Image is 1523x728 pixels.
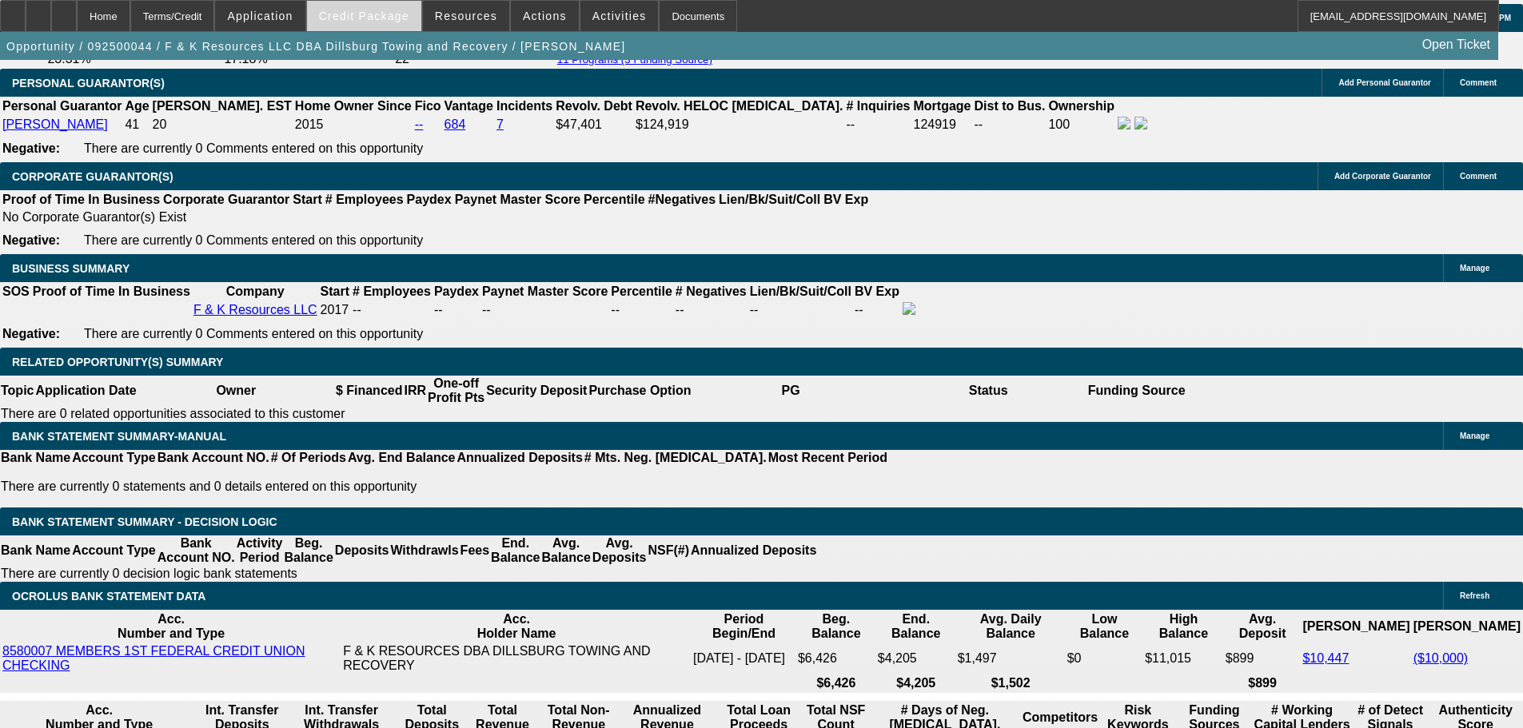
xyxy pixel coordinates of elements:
td: $0 [1066,643,1143,674]
b: Paynet Master Score [482,284,608,298]
td: -- [974,116,1047,133]
th: Security Deposit [485,376,588,406]
span: PERSONAL GUARANTOR(S) [12,77,165,90]
td: $899 [1225,643,1301,674]
b: # Negatives [676,284,747,298]
b: Start [321,284,349,298]
th: Acc. Holder Name [342,611,691,642]
b: Mortgage [914,99,971,113]
a: -- [415,117,424,131]
th: Bank Account NO. [157,535,236,566]
b: Vantage [445,99,493,113]
th: NSF(#) [647,535,690,566]
img: facebook-icon.png [903,302,915,315]
th: Avg. Daily Balance [957,611,1065,642]
th: Avg. End Balance [347,450,457,466]
b: Personal Guarantor [2,99,122,113]
th: $4,205 [877,675,955,691]
b: [PERSON_NAME]. EST [153,99,292,113]
span: Activities [592,10,647,22]
b: # Employees [353,284,431,298]
td: $47,401 [555,116,633,133]
b: Corporate Guarantor [163,193,289,206]
b: Ownership [1048,99,1114,113]
b: BV Exp [823,193,868,206]
a: F & K Resources LLC [193,303,317,316]
td: 2017 [320,301,350,319]
td: [DATE] - [DATE] [692,643,795,674]
th: End. Balance [490,535,540,566]
span: Add Corporate Guarantor [1334,172,1431,181]
b: Age [125,99,149,113]
td: -- [433,301,480,319]
td: 100 [1047,116,1115,133]
span: Add Personal Guarantor [1338,78,1431,87]
b: # Employees [325,193,404,206]
th: Beg. Balance [797,611,875,642]
b: Home Owner Since [295,99,412,113]
b: Percentile [611,284,672,298]
span: Opportunity / 092500044 / F & K Resources LLC DBA Dillsburg Towing and Recovery / [PERSON_NAME] [6,40,625,53]
th: Purchase Option [588,376,692,406]
th: Annualized Deposits [690,535,817,566]
th: End. Balance [877,611,955,642]
a: 684 [445,117,466,131]
b: Negative: [2,327,60,340]
b: Revolv. HELOC [MEDICAL_DATA]. [636,99,843,113]
button: Resources [423,1,509,31]
th: $6,426 [797,675,875,691]
th: Annualized Deposits [456,450,583,466]
th: Proof of Time In Business [2,192,161,208]
span: There are currently 0 Comments entered on this opportunity [84,327,423,340]
td: -- [854,301,900,319]
span: There are currently 0 Comments entered on this opportunity [84,141,423,155]
span: Manage [1460,264,1489,273]
span: 2015 [295,117,324,131]
td: 41 [124,116,150,133]
th: Withdrawls [389,535,459,566]
span: RELATED OPPORTUNITY(S) SUMMARY [12,356,223,368]
td: $4,205 [877,643,955,674]
th: Avg. Deposits [592,535,648,566]
span: There are currently 0 Comments entered on this opportunity [84,233,423,247]
span: Resources [435,10,497,22]
th: Account Type [71,535,157,566]
b: Fico [415,99,441,113]
b: Paynet Master Score [455,193,580,206]
div: -- [611,303,672,317]
b: #Negatives [648,193,716,206]
span: Comment [1460,78,1497,87]
th: # Of Periods [270,450,347,466]
th: Status [890,376,1087,406]
th: Activity Period [236,535,284,566]
a: [PERSON_NAME] [2,117,108,131]
td: F & K RESOURCES DBA DILLSBURG TOWING AND RECOVERY [342,643,691,674]
th: Fees [460,535,490,566]
th: [PERSON_NAME] [1302,611,1410,642]
th: [PERSON_NAME] [1413,611,1521,642]
th: Owner [138,376,335,406]
th: Proof of Time In Business [32,284,191,300]
td: 20 [152,116,293,133]
span: OCROLUS BANK STATEMENT DATA [12,590,205,603]
img: facebook-icon.png [1118,117,1130,129]
span: Actions [523,10,567,22]
th: PG [692,376,889,406]
th: $899 [1225,675,1301,691]
b: Negative: [2,141,60,155]
td: $1,497 [957,643,1065,674]
a: 7 [496,117,504,131]
p: There are currently 0 statements and 0 details entered on this opportunity [1,479,887,494]
th: Bank Account NO. [157,450,270,466]
button: Activities [580,1,659,31]
th: Low Balance [1066,611,1143,642]
td: $11,015 [1144,643,1223,674]
b: Company [226,284,285,298]
th: $1,502 [957,675,1065,691]
td: -- [749,301,852,319]
span: Manage [1460,432,1489,440]
th: Application Date [34,376,137,406]
div: -- [676,303,747,317]
b: Percentile [584,193,644,206]
a: 8580007 MEMBERS 1ST FEDERAL CREDIT UNION CHECKING [2,644,305,672]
